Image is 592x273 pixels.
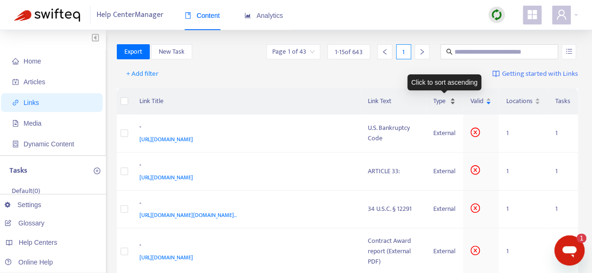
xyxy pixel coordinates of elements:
[9,165,27,177] p: Tasks
[244,12,251,19] span: area-chart
[12,186,40,196] p: Default ( 0 )
[433,204,455,214] div: External
[139,198,349,210] div: -
[433,128,455,138] div: External
[335,47,363,57] span: 1 - 15 of 643
[24,99,39,106] span: Links
[419,48,425,55] span: right
[12,79,19,85] span: account-book
[568,233,586,243] iframe: Number of unread messages
[396,44,411,59] div: 1
[139,160,349,172] div: -
[426,88,463,114] th: Type
[119,66,166,81] button: + Add filter
[506,96,533,106] span: Locations
[360,88,426,114] th: Link Text
[548,114,578,153] td: 1
[24,120,41,127] span: Media
[368,236,418,267] div: Contract Award report (External PDF)
[407,74,481,90] div: Click to sort ascending
[185,12,220,19] span: Content
[446,48,453,55] span: search
[19,239,57,246] span: Help Centers
[470,128,480,137] span: close-circle
[499,191,548,229] td: 1
[24,140,74,148] span: Dynamic Content
[12,58,19,64] span: home
[12,99,19,106] span: link
[566,48,572,55] span: unordered-list
[139,122,349,134] div: -
[368,123,418,144] div: U.S. Bankruptcy Code
[499,153,548,191] td: 1
[470,203,480,213] span: close-circle
[368,204,418,214] div: 34 U.S.C. § 12291
[381,48,388,55] span: left
[139,253,193,262] span: [URL][DOMAIN_NAME]
[94,168,100,174] span: plus-circle
[5,201,41,209] a: Settings
[433,246,455,257] div: External
[126,68,159,80] span: + Add filter
[561,44,576,59] button: unordered-list
[492,70,500,78] img: image-link
[5,219,44,227] a: Glossary
[24,57,41,65] span: Home
[556,9,567,20] span: user
[499,88,548,114] th: Locations
[492,66,578,81] a: Getting started with Links
[527,9,538,20] span: appstore
[548,153,578,191] td: 1
[244,12,283,19] span: Analytics
[502,69,578,80] span: Getting started with Links
[139,135,193,144] span: [URL][DOMAIN_NAME]
[499,114,548,153] td: 1
[185,12,191,19] span: book
[117,44,150,59] button: Export
[470,96,484,106] span: Valid
[554,235,584,265] iframe: Button to launch messaging window, 1 unread message
[139,173,193,182] span: [URL][DOMAIN_NAME]
[139,240,349,252] div: -
[548,88,578,114] th: Tasks
[433,96,448,106] span: Type
[12,120,19,127] span: file-image
[470,165,480,175] span: close-circle
[124,47,142,57] span: Export
[151,44,192,59] button: New Task
[97,6,163,24] span: Help Center Manager
[470,246,480,255] span: close-circle
[12,141,19,147] span: container
[24,78,45,86] span: Articles
[159,47,185,57] span: New Task
[5,258,53,266] a: Online Help
[433,166,455,177] div: External
[139,210,237,220] span: [URL][DOMAIN_NAME][DOMAIN_NAME]..
[132,88,361,114] th: Link Title
[491,9,503,21] img: sync.dc5367851b00ba804db3.png
[14,8,80,22] img: Swifteq
[548,191,578,229] td: 1
[368,166,418,177] div: ARTICLE 33:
